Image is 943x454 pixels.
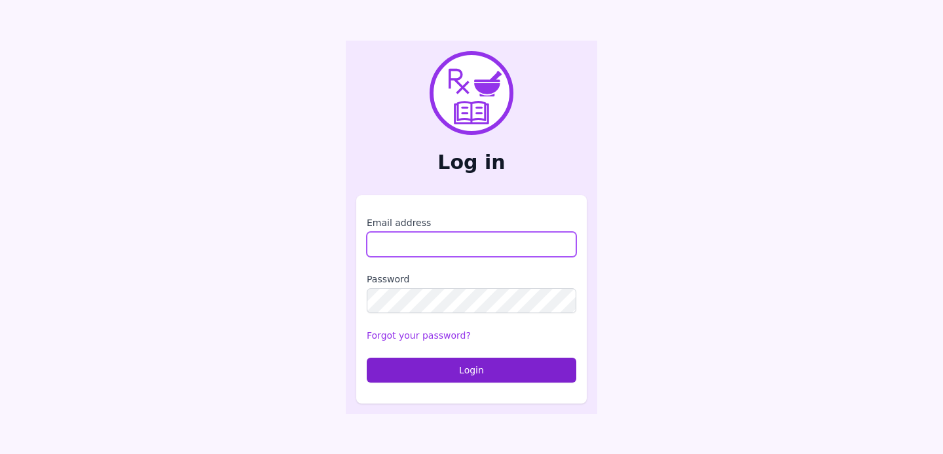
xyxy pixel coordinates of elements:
a: Forgot your password? [367,330,471,341]
button: Login [367,358,576,383]
label: Password [367,273,576,286]
h2: Log in [356,151,587,174]
img: PharmXellence Logo [430,51,513,135]
label: Email address [367,216,576,229]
